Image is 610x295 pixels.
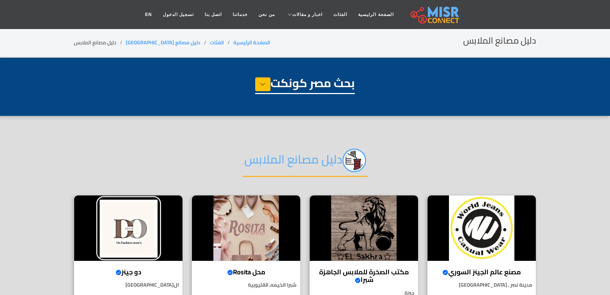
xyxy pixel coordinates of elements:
h4: دو جينز [80,268,177,276]
img: مكتب الصخرة للملابس الجاهزة شبرا [310,195,418,261]
h4: محل Rosita [197,268,295,276]
svg: Verified account [116,270,121,275]
h1: بحث مصر كونكت [255,76,355,94]
a: خدماتنا [227,8,253,21]
img: دو جينز [74,195,182,261]
a: الفئات [210,38,224,47]
h4: مصنع عالم الجينز السوري [433,268,530,276]
a: تسجيل الدخول [157,8,199,21]
a: الصفحة الرئيسية [233,38,270,47]
a: EN [140,8,157,21]
svg: Verified account [442,270,448,275]
li: دليل مصانع الملابس [74,39,126,47]
h2: دليل مصانع الملابس [242,149,368,177]
h2: دليل مصانع الملابس [463,36,536,46]
p: شبرا الخيمه, القليوبية [192,281,300,289]
a: من نحن [253,8,280,21]
img: jc8qEEzyi89FPzAOrPPq.png [342,149,366,172]
a: الصفحة الرئيسية [353,8,399,21]
img: مصنع عالم الجينز السوري [428,195,536,261]
svg: Verified account [355,278,361,283]
h4: مكتب الصخرة للملابس الجاهزة شبرا [315,268,413,284]
a: اخبار و مقالات [280,8,328,21]
p: مدينة نصر , [GEOGRAPHIC_DATA] [428,281,536,289]
p: ال[GEOGRAPHIC_DATA] [74,281,182,289]
a: دليل مصانع [GEOGRAPHIC_DATA] [126,38,200,47]
svg: Verified account [227,270,233,275]
a: اتصل بنا [199,8,227,21]
img: main.misr_connect [410,5,459,24]
a: الفئات [328,8,353,21]
span: اخبار و مقالات [292,11,323,18]
img: محل Rosita [192,195,300,261]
